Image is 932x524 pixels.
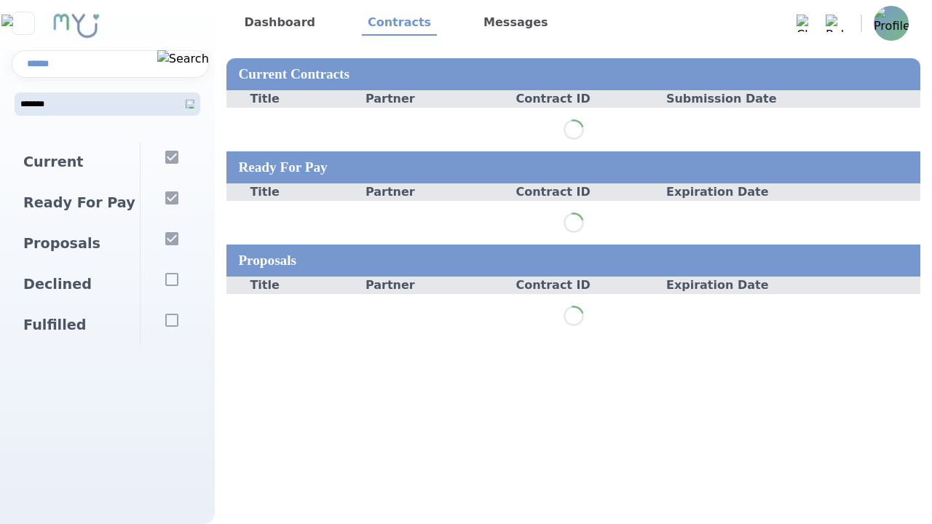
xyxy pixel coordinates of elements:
[874,6,909,41] img: Profile
[12,223,140,264] div: Proposals
[226,151,920,183] div: Ready For Pay
[504,277,643,294] div: Contract ID
[12,305,140,346] div: Fulfilled
[366,183,505,201] div: Partner
[643,183,782,201] div: Expiration Date
[12,142,140,183] div: Current
[643,277,782,294] div: Expiration Date
[478,11,553,36] a: Messages
[12,264,140,305] div: Declined
[226,277,366,294] div: Title
[826,15,843,32] img: Bell
[226,183,366,201] div: Title
[362,11,437,36] a: Contracts
[366,277,505,294] div: Partner
[643,90,782,108] div: Submission Date
[1,15,44,32] img: Close sidebar
[504,183,643,201] div: Contract ID
[797,15,814,32] img: Chat
[226,90,366,108] div: Title
[226,245,920,277] div: Proposals
[238,11,321,36] a: Dashboard
[226,58,920,90] div: Current Contracts
[12,183,140,223] div: Ready For Pay
[366,90,505,108] div: Partner
[504,90,643,108] div: Contract ID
